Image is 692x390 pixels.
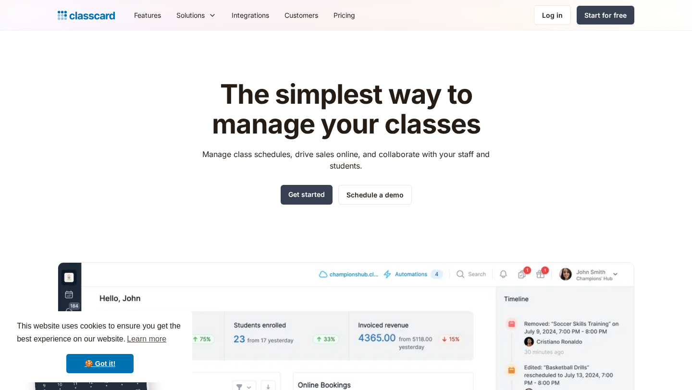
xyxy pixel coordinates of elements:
div: cookieconsent [8,311,192,382]
a: Start for free [577,6,634,24]
div: Log in [542,10,563,20]
a: Customers [277,4,326,26]
div: Solutions [169,4,224,26]
div: Solutions [176,10,205,20]
a: Integrations [224,4,277,26]
a: Features [126,4,169,26]
span: This website uses cookies to ensure you get the best experience on our website. [17,320,183,346]
a: dismiss cookie message [66,354,134,373]
div: Start for free [584,10,627,20]
h1: The simplest way to manage your classes [194,80,499,139]
a: Pricing [326,4,363,26]
p: Manage class schedules, drive sales online, and collaborate with your staff and students. [194,148,499,171]
a: Log in [534,5,571,25]
a: Logo [58,9,115,22]
a: Get started [281,185,333,205]
a: learn more about cookies [125,332,168,346]
a: Schedule a demo [338,185,412,205]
